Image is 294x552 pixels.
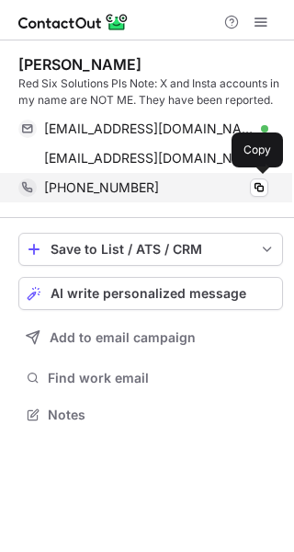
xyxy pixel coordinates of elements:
[51,242,251,257] div: Save to List / ATS / CRM
[44,179,159,196] span: [PHONE_NUMBER]
[18,402,283,428] button: Notes
[48,407,276,423] span: Notes
[51,286,246,301] span: AI write personalized message
[18,11,129,33] img: ContactOut v5.3.10
[18,277,283,310] button: AI write personalized message
[18,365,283,391] button: Find work email
[18,321,283,354] button: Add to email campaign
[50,330,196,345] span: Add to email campaign
[44,121,254,137] span: [EMAIL_ADDRESS][DOMAIN_NAME]
[18,55,141,74] div: [PERSON_NAME]
[44,150,254,167] span: [EMAIL_ADDRESS][DOMAIN_NAME]
[18,233,283,266] button: save-profile-one-click
[18,75,283,109] div: Red Six Solutions Pls Note: X and Insta accounts in my name are NOT ME. They have been reported.
[48,370,276,386] span: Find work email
